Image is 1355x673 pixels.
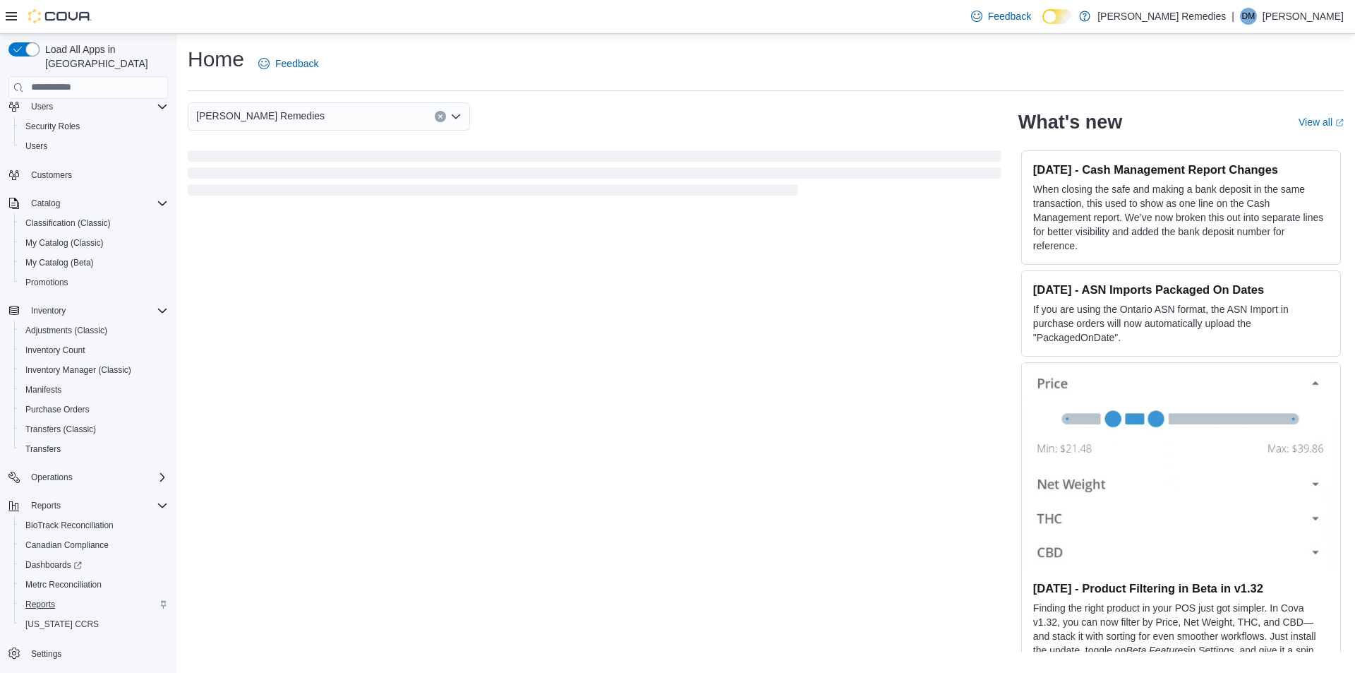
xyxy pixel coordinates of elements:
[25,619,99,630] span: [US_STATE] CCRS
[20,234,109,251] a: My Catalog (Classic)
[31,500,61,511] span: Reports
[1097,8,1226,25] p: [PERSON_NAME] Remedies
[31,648,61,660] span: Settings
[31,169,72,181] span: Customers
[20,274,74,291] a: Promotions
[25,277,68,288] span: Promotions
[25,579,102,590] span: Metrc Reconciliation
[25,167,78,184] a: Customers
[31,101,53,112] span: Users
[25,384,61,395] span: Manifests
[20,118,85,135] a: Security Roles
[20,342,168,359] span: Inventory Count
[20,537,168,554] span: Canadian Compliance
[14,516,174,535] button: BioTrack Reconciliation
[20,441,168,458] span: Transfers
[20,322,113,339] a: Adjustments (Classic)
[20,342,91,359] a: Inventory Count
[14,535,174,555] button: Canadian Compliance
[25,257,94,268] span: My Catalog (Beta)
[1042,9,1072,24] input: Dark Mode
[20,254,168,271] span: My Catalog (Beta)
[25,98,59,115] button: Users
[1033,601,1329,672] p: Finding the right product in your POS just got simpler. In Cova v1.32, you can now filter by Pric...
[14,595,174,614] button: Reports
[25,345,85,356] span: Inventory Count
[14,340,174,360] button: Inventory Count
[25,195,66,212] button: Catalog
[20,556,88,573] a: Dashboards
[3,165,174,185] button: Customers
[1033,302,1329,345] p: If you are using the Ontario ASN format, the ASN Import in purchase orders will now automatically...
[1242,8,1255,25] span: DM
[988,9,1031,23] span: Feedback
[253,49,324,78] a: Feedback
[14,614,174,634] button: [US_STATE] CCRS
[25,404,90,415] span: Purchase Orders
[20,381,67,398] a: Manifests
[25,469,78,486] button: Operations
[14,117,174,136] button: Security Roles
[25,364,131,376] span: Inventory Manager (Classic)
[14,213,174,233] button: Classification (Classic)
[31,198,60,209] span: Catalog
[25,424,96,435] span: Transfers (Classic)
[14,380,174,400] button: Manifests
[3,643,174,663] button: Settings
[14,419,174,439] button: Transfers (Classic)
[14,360,174,380] button: Inventory Manager (Classic)
[3,193,174,213] button: Catalog
[25,237,104,249] span: My Catalog (Classic)
[20,421,168,438] span: Transfers (Classic)
[1299,117,1344,128] a: View allExternal link
[14,575,174,595] button: Metrc Reconciliation
[25,302,168,319] span: Inventory
[3,301,174,321] button: Inventory
[25,645,67,662] a: Settings
[20,138,53,155] a: Users
[40,42,168,71] span: Load All Apps in [GEOGRAPHIC_DATA]
[20,576,168,593] span: Metrc Reconciliation
[3,467,174,487] button: Operations
[28,9,92,23] img: Cova
[20,322,168,339] span: Adjustments (Classic)
[20,215,116,232] a: Classification (Classic)
[1042,24,1043,25] span: Dark Mode
[20,441,66,458] a: Transfers
[20,517,168,534] span: BioTrack Reconciliation
[1033,282,1329,297] h3: [DATE] - ASN Imports Packaged On Dates
[1335,119,1344,127] svg: External link
[20,556,168,573] span: Dashboards
[1018,111,1122,133] h2: What's new
[20,616,104,633] a: [US_STATE] CCRS
[1263,8,1344,25] p: [PERSON_NAME]
[25,497,66,514] button: Reports
[3,97,174,117] button: Users
[25,166,168,184] span: Customers
[20,274,168,291] span: Promotions
[14,400,174,419] button: Purchase Orders
[1231,8,1234,25] p: |
[1033,581,1329,595] h3: [DATE] - Product Filtering in Beta in v1.32
[31,305,66,316] span: Inventory
[25,121,80,132] span: Security Roles
[25,540,109,551] span: Canadian Compliance
[20,576,107,593] a: Metrc Reconciliation
[25,141,47,152] span: Users
[20,596,61,613] a: Reports
[20,234,168,251] span: My Catalog (Classic)
[20,362,168,379] span: Inventory Manager (Classic)
[20,401,95,418] a: Purchase Orders
[14,439,174,459] button: Transfers
[450,111,462,122] button: Open list of options
[20,616,168,633] span: Washington CCRS
[14,233,174,253] button: My Catalog (Classic)
[14,253,174,273] button: My Catalog (Beta)
[3,496,174,516] button: Reports
[25,302,71,319] button: Inventory
[196,107,325,124] span: [PERSON_NAME] Remedies
[14,273,174,292] button: Promotions
[188,45,244,73] h1: Home
[20,362,137,379] a: Inventory Manager (Classic)
[20,138,168,155] span: Users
